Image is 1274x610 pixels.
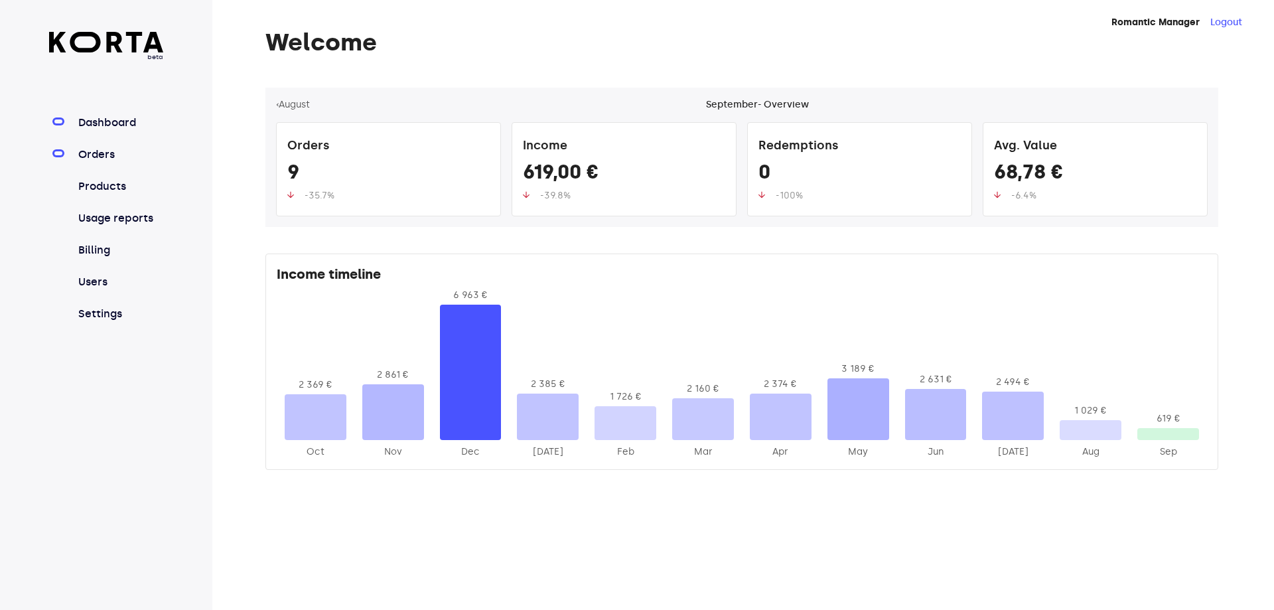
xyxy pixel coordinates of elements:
[305,190,334,201] span: -35.7%
[523,133,725,160] div: Income
[994,191,1001,198] img: up
[76,210,164,226] a: Usage reports
[905,373,967,386] div: 2 631 €
[1111,17,1200,28] strong: Romantic Manager
[49,32,164,52] img: Korta
[285,445,346,459] div: 2024-Oct
[517,378,579,391] div: 2 385 €
[750,378,812,391] div: 2 374 €
[362,368,424,382] div: 2 861 €
[758,133,961,160] div: Redemptions
[76,242,164,258] a: Billing
[517,445,579,459] div: 2025-Jan
[287,191,294,198] img: up
[49,52,164,62] span: beta
[276,98,310,112] button: ‹August
[1137,412,1199,425] div: 619 €
[440,445,502,459] div: 2024-Dec
[76,179,164,194] a: Products
[1060,404,1121,418] div: 1 029 €
[827,362,889,376] div: 3 189 €
[905,445,967,459] div: 2025-Jun
[265,29,1218,56] h1: Welcome
[277,265,1207,289] div: Income timeline
[49,32,164,62] a: beta
[672,382,734,396] div: 2 160 €
[1060,445,1121,459] div: 2025-Aug
[758,191,765,198] img: up
[750,445,812,459] div: 2025-Apr
[440,289,502,302] div: 6 963 €
[1137,445,1199,459] div: 2025-Sep
[362,445,424,459] div: 2024-Nov
[76,306,164,322] a: Settings
[672,445,734,459] div: 2025-Mar
[1210,16,1242,29] button: Logout
[523,191,530,198] img: up
[595,445,656,459] div: 2025-Feb
[1011,190,1036,201] span: -6.4%
[994,160,1196,189] div: 68,78 €
[523,160,725,189] div: 619,00 €
[827,445,889,459] div: 2025-May
[982,445,1044,459] div: 2025-Jul
[76,147,164,163] a: Orders
[706,98,809,112] div: September - Overview
[758,160,961,189] div: 0
[285,378,346,392] div: 2 369 €
[595,390,656,404] div: 1 726 €
[76,115,164,131] a: Dashboard
[982,376,1044,389] div: 2 494 €
[776,190,803,201] span: -100%
[994,133,1196,160] div: Avg. Value
[287,160,490,189] div: 9
[287,133,490,160] div: Orders
[76,274,164,290] a: Users
[540,190,571,201] span: -39.8%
